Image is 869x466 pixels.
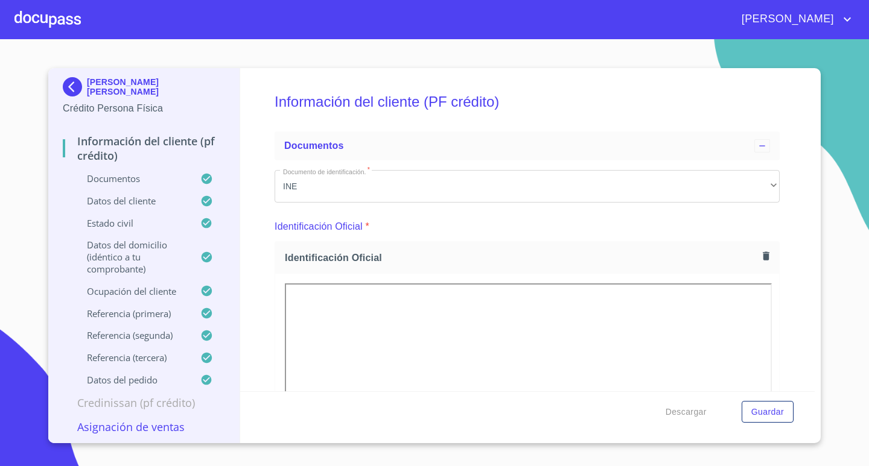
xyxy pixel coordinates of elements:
[285,251,758,264] span: Identificación Oficial
[742,401,794,423] button: Guardar
[63,217,200,229] p: Estado Civil
[63,134,225,163] p: Información del cliente (PF crédito)
[733,10,840,29] span: [PERSON_NAME]
[63,239,200,275] p: Datos del domicilio (idéntico a tu comprobante)
[751,405,784,420] span: Guardar
[666,405,707,420] span: Descargar
[63,420,225,434] p: Asignación de Ventas
[87,77,225,96] p: [PERSON_NAME] [PERSON_NAME]
[63,307,200,320] p: Referencia (primera)
[275,170,780,203] div: INE
[63,351,200,364] p: Referencia (tercera)
[63,77,225,101] div: [PERSON_NAME] [PERSON_NAME]
[63,395,225,410] p: Credinissan (PF crédito)
[63,195,200,207] p: Datos del cliente
[284,140,343,151] span: Documentos
[63,101,225,116] p: Crédito Persona Física
[661,401,711,423] button: Descargar
[63,329,200,341] p: Referencia (segunda)
[275,219,363,234] p: Identificación Oficial
[275,131,780,160] div: Documentos
[733,10,855,29] button: account of current user
[63,77,87,96] img: Docupass spot blue
[63,374,200,386] p: Datos del pedido
[63,172,200,184] p: Documentos
[63,285,200,297] p: Ocupación del Cliente
[275,77,780,127] h5: Información del cliente (PF crédito)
